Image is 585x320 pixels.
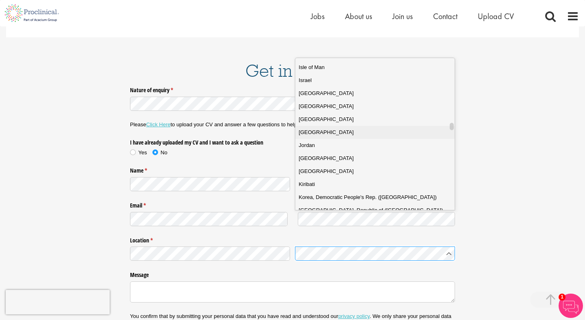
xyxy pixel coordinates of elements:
[299,206,443,214] span: [GEOGRAPHIC_DATA], Republic of ([GEOGRAPHIC_DATA])
[160,149,167,156] span: No
[130,136,288,147] legend: I have already uploaded my CV and I want to ask a question
[130,246,290,261] input: State / Province / Region
[311,11,325,22] a: Jobs
[392,11,413,22] a: Join us
[299,63,325,71] span: Isle of Man
[130,234,455,244] legend: Location
[299,128,353,136] span: [GEOGRAPHIC_DATA]
[139,149,147,156] span: Yes
[299,141,315,149] span: Jordan
[6,290,110,314] iframe: reCAPTCHA
[130,164,455,175] legend: Name
[6,62,579,80] h1: Get in touch
[299,76,312,84] span: Israel
[295,246,455,261] input: Country
[559,294,565,301] span: 1
[345,11,372,22] a: About us
[299,102,353,110] span: [GEOGRAPHIC_DATA]
[559,294,583,318] img: Chatbot
[338,313,370,319] a: privacy policy
[146,121,171,128] a: Click Here
[433,11,457,22] a: Contact
[299,180,315,188] span: Kiribati
[299,167,353,175] span: [GEOGRAPHIC_DATA]
[130,199,288,210] label: Email
[299,154,353,162] span: [GEOGRAPHIC_DATA]
[130,84,455,94] label: Nature of enquiry
[130,268,455,279] label: Message
[130,121,455,128] p: Please to upload your CV and answer a few questions to help us direct you to the correct team of ...
[299,115,353,123] span: [GEOGRAPHIC_DATA]
[130,177,290,191] input: First
[299,193,436,201] span: Korea, Democratic People's Rep. ([GEOGRAPHIC_DATA])
[478,11,514,22] a: Upload CV
[299,89,353,97] span: [GEOGRAPHIC_DATA]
